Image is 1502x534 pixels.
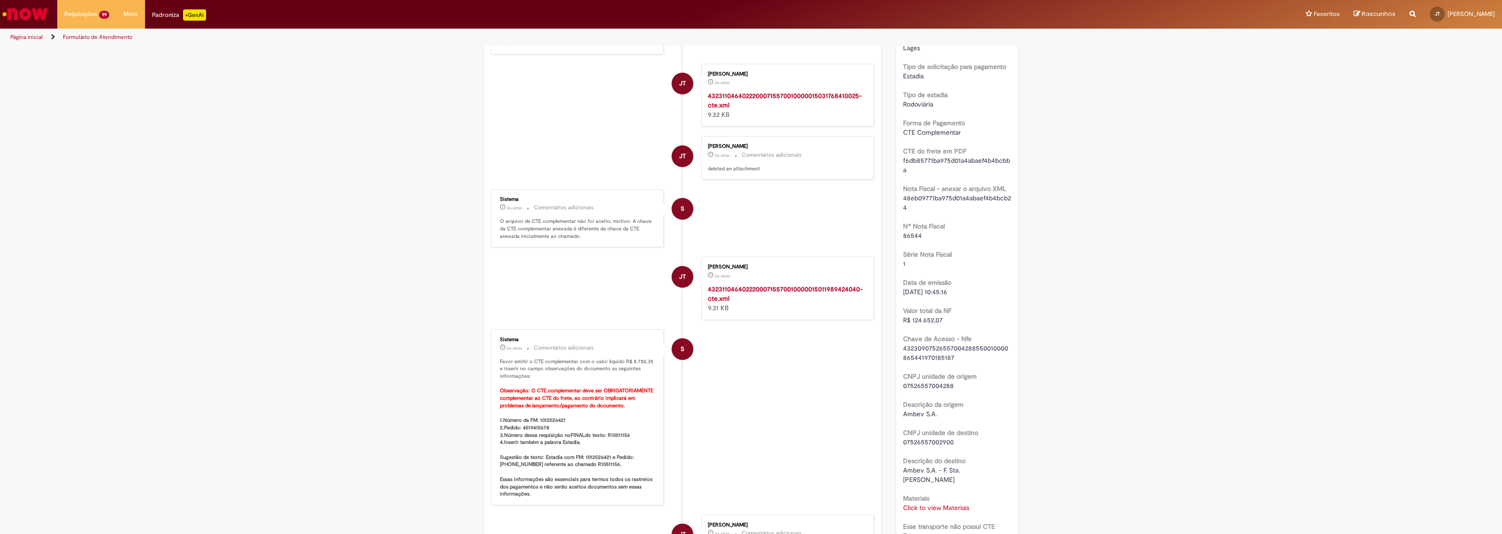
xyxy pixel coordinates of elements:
[679,266,686,288] span: JT
[903,194,1011,212] span: 48eb09771ba975d01a4abaef4b4bcb24
[903,438,954,446] span: 07526557002900
[903,335,972,343] b: Chave de Acesso - Nfe
[742,151,802,159] small: Comentários adicionais
[903,156,1010,174] span: f6db85771ba975d01a4abaef4b4bcbba
[903,344,1008,362] span: 43230907526557004288550010000865441970185187
[903,72,924,80] span: Estadia
[500,417,654,497] b: 1.Número da FM: 1012526421 2.Pedido: 4519415678 3.Número dessa requisição no do texto: R10511156 ...
[903,522,995,531] b: Esse transporte não possui CTE
[708,71,864,77] div: [PERSON_NAME]
[1314,9,1340,19] span: Favoritos
[903,100,933,108] span: Rodoviária
[1,5,49,23] img: ServiceNow
[500,197,656,202] div: Sistema
[507,345,522,351] span: 2a atrás
[903,259,905,268] span: 1
[903,147,966,155] b: CTE do frete em PDF
[708,284,864,313] div: 9.31 KB
[903,288,947,296] span: [DATE] 10:45:16
[507,205,522,211] span: 2a atrás
[534,204,594,212] small: Comentários adicionais
[672,145,693,167] div: Julio thereza
[10,33,43,41] a: Página inicial
[903,91,948,99] b: Tipo de estadia
[708,522,864,528] div: [PERSON_NAME]
[63,33,132,41] a: Formulário de Atendimento
[708,264,864,270] div: [PERSON_NAME]
[507,345,522,351] time: 08/11/2023 10:34:56
[903,316,943,324] span: R$ 124.652,07
[903,410,937,418] span: Ambev S.A.
[708,165,864,173] p: deleted an attachment
[500,218,656,240] p: O arquivo de CTE complementar não foi aceito, motivo: A chave da CTE complementar anexada é difer...
[500,358,656,498] p: Favor emitir o CTE complementar com o valor líquido R$ 8.782,35 e inserir no campo observações do...
[1354,10,1395,19] a: Rascunhos
[903,503,969,512] a: Click to view Materiais
[708,92,862,109] a: 43231104640222000715570010000015031768410025-cte.xml
[903,278,951,287] b: Data de emissão
[903,62,1006,71] b: Tipo de solicitação para pagamento
[507,205,522,211] time: 08/11/2023 11:06:29
[903,372,977,381] b: CNPJ unidade de origem
[715,273,730,279] span: 2a atrás
[681,198,684,220] span: S
[903,457,966,465] b: Descrição do destino
[903,128,961,137] span: CTE Complementar
[715,273,730,279] time: 08/11/2023 11:06:23
[672,73,693,94] div: Julio thereza
[534,344,594,352] small: Comentários adicionais
[123,9,138,19] span: More
[903,400,964,409] b: Descrição da origem
[708,91,864,119] div: 9.32 KB
[1435,11,1440,17] span: JT
[903,306,951,315] b: Valor total da NF
[1448,10,1495,18] span: [PERSON_NAME]
[183,9,206,21] p: +GenAi
[681,338,684,360] span: S
[903,184,1006,193] b: Nota Fiscal - anexar o arquivo XML
[903,466,962,484] span: Ambev S.A. - F. Sta. [PERSON_NAME]
[708,144,864,149] div: [PERSON_NAME]
[715,153,730,158] time: 08/11/2023 11:14:15
[99,11,109,19] span: 99
[571,432,585,439] b: FINAL
[708,285,863,303] a: 43231104640222000715570010000015011989424040-cte.xml
[715,80,730,85] time: 08/11/2023 11:14:25
[903,428,978,437] b: CNPJ unidade de destino
[1362,9,1395,18] span: Rascunhos
[672,198,693,220] div: System
[903,119,965,127] b: Forma de Pagamento
[903,222,945,230] b: Nº Nota Fiscal
[903,44,920,52] span: Lages
[679,72,686,95] span: JT
[715,80,730,85] span: 2a atrás
[500,387,655,409] b: Observação: O CTE complementar deve ser OBRIGATORIAMENTE complementar ao CTE do frete, ao contrár...
[903,231,922,240] span: 86544
[7,29,994,46] ul: Trilhas de página
[672,266,693,288] div: Julio thereza
[64,9,97,19] span: Requisições
[679,145,686,168] span: JT
[903,250,952,259] b: Série Nota Fiscal
[715,153,730,158] span: 2a atrás
[152,9,206,21] div: Padroniza
[500,337,656,343] div: Sistema
[672,338,693,360] div: System
[903,494,929,503] b: Materiais
[903,381,954,390] span: 07526557004288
